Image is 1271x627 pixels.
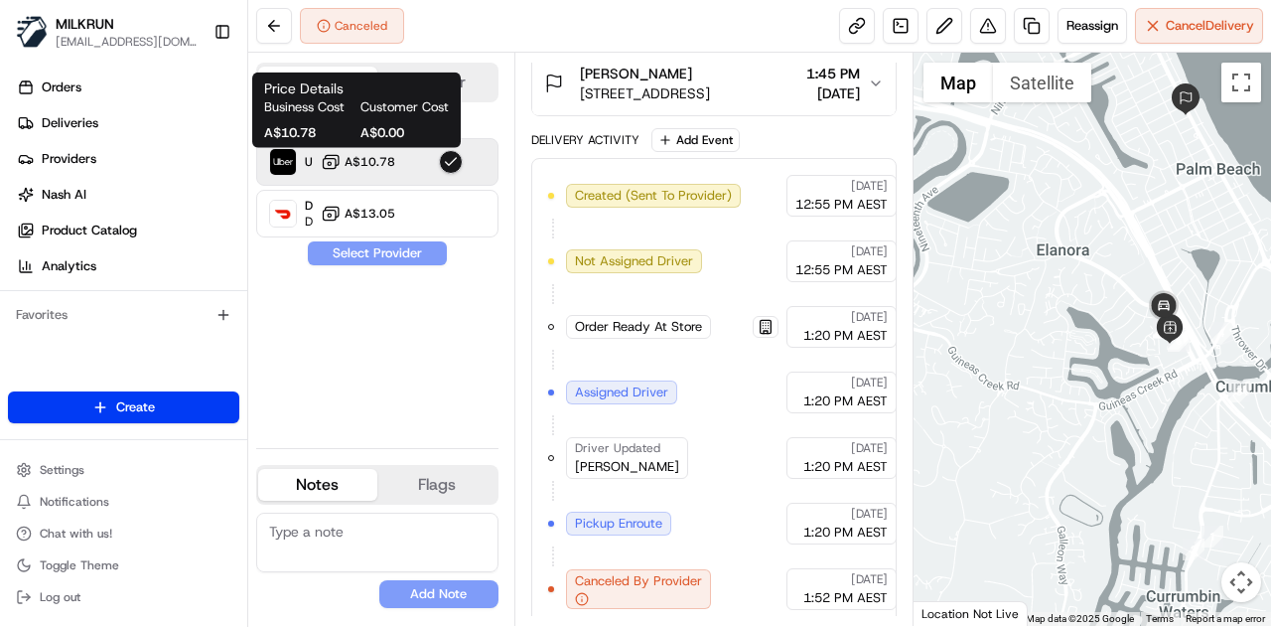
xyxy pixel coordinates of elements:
[1167,328,1189,350] div: 5
[1153,317,1175,339] div: 8
[851,309,888,325] span: [DATE]
[305,214,313,230] span: Dropoff ETA
[851,375,888,391] span: [DATE]
[8,8,206,56] button: MILKRUNMILKRUN[EMAIL_ADDRESS][DOMAIN_NAME]
[1168,330,1190,352] div: 6
[8,72,247,103] a: Orders
[264,98,353,116] span: Business Cost
[795,261,888,279] span: 12:55 PM AEST
[40,494,109,510] span: Notifications
[8,299,239,331] div: Favorites
[1066,17,1118,35] span: Reassign
[803,458,888,476] span: 1:20 PM AEST
[531,132,639,148] div: Delivery Activity
[8,143,247,175] a: Providers
[532,52,896,115] button: [PERSON_NAME][STREET_ADDRESS]1:45 PM[DATE]
[923,63,993,102] button: Show street map
[360,98,449,116] span: Customer Cost
[270,149,296,175] img: Uber
[8,179,247,211] a: Nash AI
[116,398,155,416] span: Create
[377,67,496,98] button: Provider
[8,250,247,282] a: Analytics
[305,154,313,170] span: Uber
[56,34,198,50] button: [EMAIL_ADDRESS][DOMAIN_NAME]
[360,124,449,142] span: A$0.00
[914,601,1028,626] div: Location Not Live
[16,16,48,48] img: MILKRUN
[40,526,112,542] span: Chat with us!
[1183,539,1204,560] div: 2
[575,458,679,476] span: [PERSON_NAME]
[1058,8,1127,44] button: Reassign
[56,14,114,34] button: MILKRUN
[40,557,119,573] span: Toggle Theme
[42,257,96,275] span: Analytics
[1146,613,1174,624] a: Terms
[806,64,860,83] span: 1:45 PM
[1201,526,1223,548] div: 1
[1221,63,1261,102] button: Toggle fullscreen view
[8,583,239,611] button: Log out
[270,201,296,227] img: DoorDash Drive
[803,392,888,410] span: 1:20 PM AEST
[1221,562,1261,602] button: Map camera controls
[918,600,984,626] img: Google
[1186,613,1265,624] a: Report a map error
[8,107,247,139] a: Deliveries
[305,198,313,214] span: DoorDash Drive
[851,440,888,456] span: [DATE]
[575,515,662,533] span: Pickup Enroute
[918,600,984,626] a: Open this area in Google Maps (opens a new window)
[264,124,353,142] span: A$10.78
[377,469,496,501] button: Flags
[264,78,449,98] h1: Price Details
[8,520,239,548] button: Chat with us!
[40,462,84,478] span: Settings
[1026,613,1134,624] span: Map data ©2025 Google
[580,83,710,103] span: [STREET_ADDRESS]
[803,524,888,542] span: 1:20 PM AEST
[1154,316,1176,338] div: 12
[1135,8,1263,44] button: CancelDelivery
[575,252,693,270] span: Not Assigned Driver
[8,392,239,423] button: Create
[851,243,888,259] span: [DATE]
[8,215,247,246] a: Product Catalog
[1210,322,1232,344] div: 4
[795,196,888,214] span: 12:55 PM AEST
[321,152,395,172] button: A$10.78
[321,204,395,224] button: A$13.05
[575,318,702,336] span: Order Ready At Store
[575,384,668,401] span: Assigned Driver
[806,83,860,103] span: [DATE]
[575,187,732,205] span: Created (Sent To Provider)
[258,469,377,501] button: Notes
[1228,381,1250,402] div: 3
[300,8,404,44] button: Canceled
[8,456,239,484] button: Settings
[851,571,888,587] span: [DATE]
[993,63,1091,102] button: Show satellite imagery
[575,572,702,590] span: Canceled By Provider
[42,150,96,168] span: Providers
[580,64,692,83] span: [PERSON_NAME]
[42,186,86,204] span: Nash AI
[8,488,239,516] button: Notifications
[42,222,137,239] span: Product Catalog
[851,178,888,194] span: [DATE]
[258,67,377,98] button: Quotes
[803,327,888,345] span: 1:20 PM AEST
[40,589,80,605] span: Log out
[1153,316,1175,338] div: 11
[8,551,239,579] button: Toggle Theme
[345,206,395,222] span: A$13.05
[42,114,98,132] span: Deliveries
[851,506,888,522] span: [DATE]
[345,154,395,170] span: A$10.78
[803,589,888,607] span: 1:52 PM AEST
[575,440,660,456] span: Driver Updated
